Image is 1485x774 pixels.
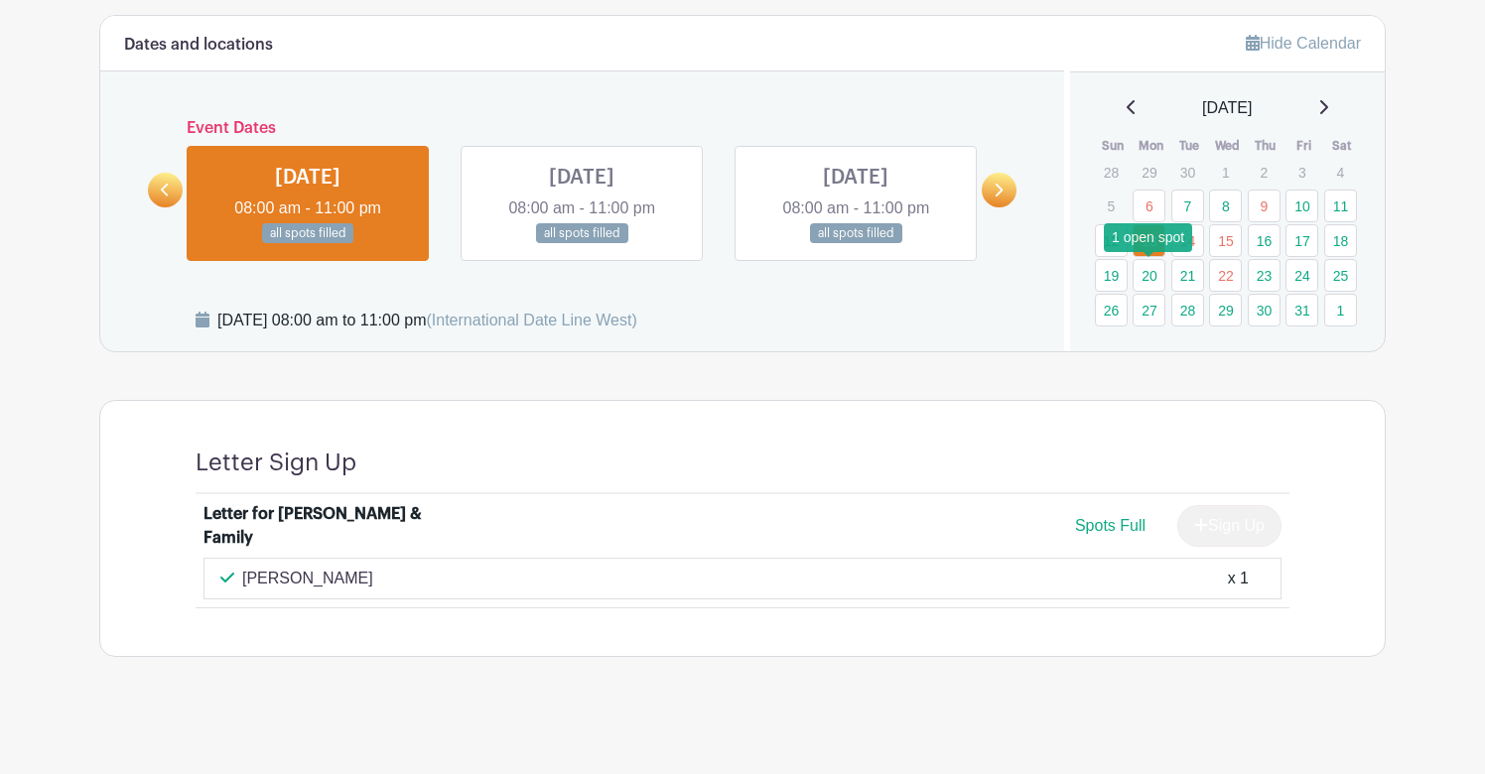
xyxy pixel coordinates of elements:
th: Fri [1284,136,1323,156]
a: 19 [1095,259,1128,292]
a: 28 [1171,294,1204,326]
a: 27 [1133,294,1165,326]
span: [DATE] [1202,96,1252,120]
div: [DATE] 08:00 am to 11:00 pm [217,309,637,332]
a: 12 [1095,224,1128,257]
a: 8 [1209,190,1242,222]
p: 1 [1209,157,1242,188]
p: [PERSON_NAME] [242,567,373,590]
span: Spots Full [1075,517,1146,534]
a: 24 [1285,259,1318,292]
th: Wed [1208,136,1247,156]
a: 17 [1285,224,1318,257]
a: 23 [1248,259,1281,292]
a: 1 [1324,294,1357,326]
p: 5 [1095,191,1128,221]
th: Thu [1247,136,1285,156]
a: Hide Calendar [1246,35,1361,52]
a: 18 [1324,224,1357,257]
p: 3 [1285,157,1318,188]
span: (International Date Line West) [426,312,636,328]
p: 30 [1171,157,1204,188]
a: 22 [1209,259,1242,292]
a: 26 [1095,294,1128,326]
a: 29 [1209,294,1242,326]
div: 1 open spot [1104,223,1192,252]
a: 11 [1324,190,1357,222]
p: 2 [1248,157,1281,188]
a: 7 [1171,190,1204,222]
h6: Event Dates [183,119,982,138]
p: 29 [1133,157,1165,188]
th: Tue [1170,136,1209,156]
th: Sun [1094,136,1133,156]
div: Letter for [PERSON_NAME] & Family [203,502,450,550]
h6: Dates and locations [124,36,273,55]
a: 20 [1133,259,1165,292]
a: 9 [1248,190,1281,222]
p: 28 [1095,157,1128,188]
p: 4 [1324,157,1357,188]
a: 15 [1209,224,1242,257]
div: x 1 [1228,567,1249,590]
th: Mon [1132,136,1170,156]
a: 21 [1171,259,1204,292]
a: 31 [1285,294,1318,326]
a: 16 [1248,224,1281,257]
h4: Letter Sign Up [196,449,356,477]
a: 25 [1324,259,1357,292]
a: 6 [1133,190,1165,222]
a: 10 [1285,190,1318,222]
a: 30 [1248,294,1281,326]
th: Sat [1323,136,1362,156]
